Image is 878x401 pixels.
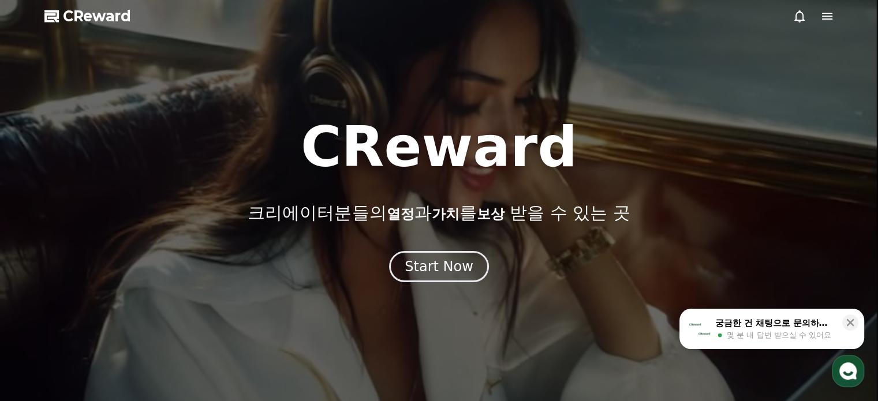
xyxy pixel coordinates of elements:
button: Start Now [389,251,489,282]
a: CReward [44,7,131,25]
span: 가치 [431,206,459,222]
span: CReward [63,7,131,25]
span: 보상 [476,206,504,222]
h1: CReward [301,119,577,175]
a: Start Now [389,263,489,273]
span: 대화 [106,323,119,332]
div: Start Now [405,257,473,276]
span: 설정 [178,323,192,332]
a: 홈 [3,305,76,334]
p: 크리에이터분들의 과 를 받을 수 있는 곳 [248,203,630,223]
a: 대화 [76,305,149,334]
a: 설정 [149,305,222,334]
span: 열정 [386,206,414,222]
span: 홈 [36,323,43,332]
